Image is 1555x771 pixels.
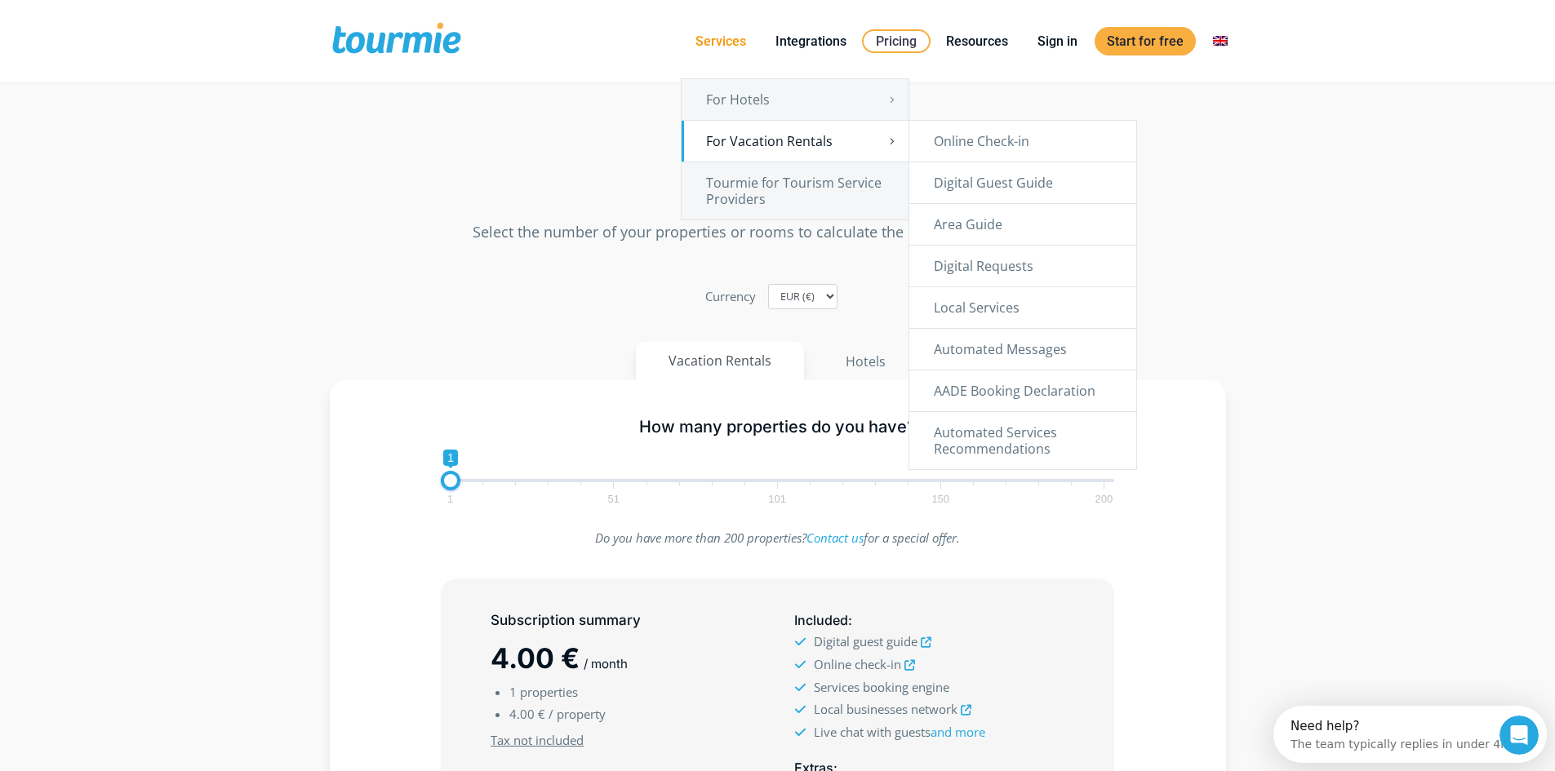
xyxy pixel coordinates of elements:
img: tab_domain_overview_orange.svg [68,95,81,108]
a: Start for free [1095,27,1196,55]
a: Digital Guest Guide [909,162,1136,203]
img: website_grey.svg [26,42,39,55]
a: Online Check-in [909,121,1136,162]
a: Switch to [1201,31,1240,51]
span: / property [549,706,606,722]
span: 51 [606,495,622,503]
h5: Subscription summary [491,610,760,631]
img: logo_orange.svg [26,26,39,39]
span: 1 [509,684,517,700]
button: Hotels [812,342,919,381]
div: The team typically replies in under 4m [17,27,238,44]
span: Included [794,612,848,628]
a: Area Guide [909,204,1136,245]
span: 150 [929,495,952,503]
a: and more [931,724,985,740]
label: Currency [705,286,756,308]
span: 1 [445,495,455,503]
a: AADE Booking Declaration [909,370,1136,411]
div: v 4.0.25 [46,26,80,39]
a: Sign in [1025,31,1090,51]
a: Integrations [763,31,859,51]
span: Local businesses network [814,701,957,717]
div: Dominio: [DOMAIN_NAME] [42,42,183,55]
span: 4.00 € [509,706,545,722]
a: Contact us [806,530,864,546]
a: Automated Services Recommendations [909,412,1136,469]
h5: : [794,610,1064,631]
span: 1 [443,450,458,466]
span: 200 [1093,495,1116,503]
iframe: Intercom live chat [1499,716,1539,755]
div: Palabras clave [192,96,260,107]
span: 101 [766,495,789,503]
div: Dominio [86,96,125,107]
p: Do you have more than 200 properties? for a special offer. [441,527,1114,549]
span: 4.00 € [491,641,580,675]
a: Automated Messages [909,329,1136,370]
iframe: Intercom live chat discovery launcher [1273,706,1547,763]
span: Digital guest guide [814,633,917,649]
span: Live chat with guests [814,724,985,740]
span: / month [584,656,628,671]
span: properties [520,684,578,700]
span: Online check-in [814,656,901,672]
a: Pricing [862,29,931,53]
div: Open Intercom Messenger [7,7,287,51]
img: tab_keywords_by_traffic_grey.svg [174,95,187,108]
u: Tax not included [491,732,584,748]
span: Services booking engine [814,679,949,695]
h2: Pricing [330,157,1226,195]
div: Need help? [17,14,238,27]
h5: How many properties do you have? [441,417,1114,437]
a: Digital Requests [909,246,1136,286]
a: Local Services [909,287,1136,328]
button: Vacation Rentals [636,342,804,380]
p: Select the number of your properties or rooms to calculate the cost of your subscription. [330,221,1226,243]
a: Resources [934,31,1020,51]
a: For Vacation Rentals [682,121,909,162]
a: Tourmie for Tourism Service Providers [682,162,909,219]
a: Services [683,31,758,51]
a: For Hotels [682,79,909,120]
